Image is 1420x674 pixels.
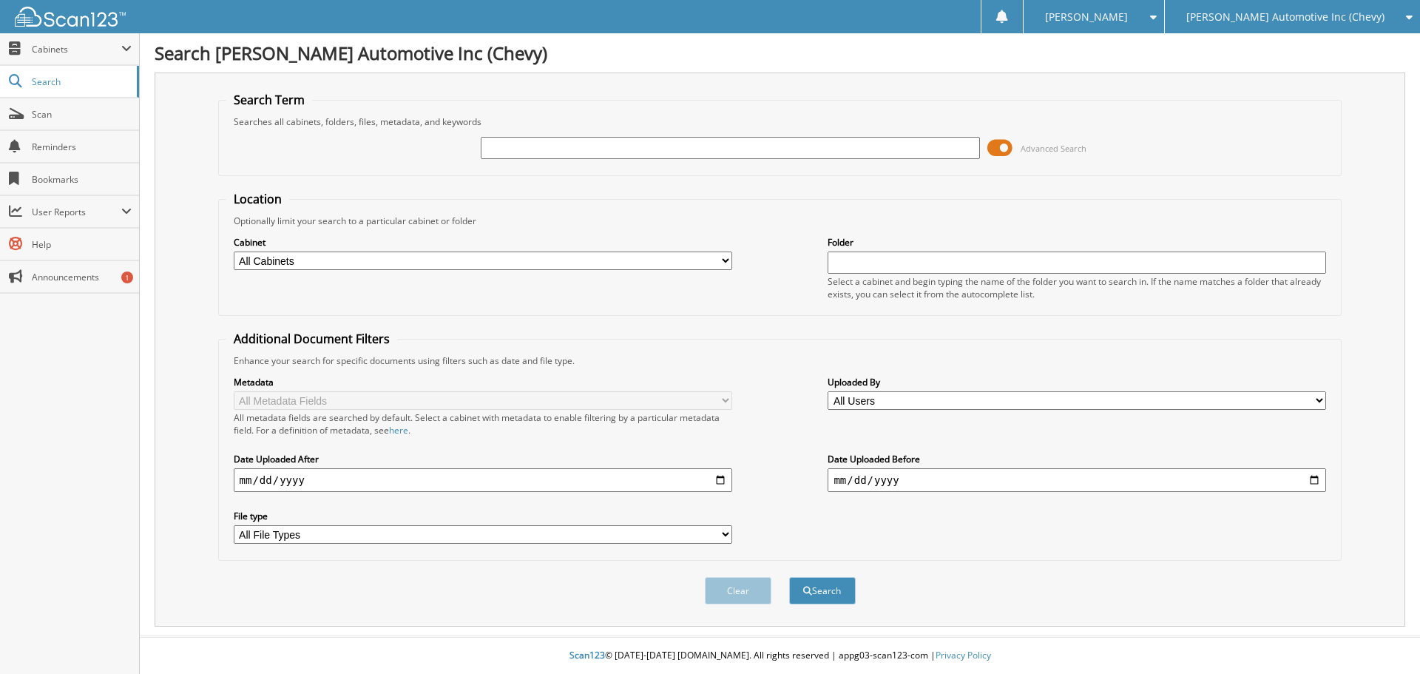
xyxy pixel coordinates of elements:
div: Optionally limit your search to a particular cabinet or folder [226,215,1334,227]
label: Date Uploaded Before [828,453,1326,465]
a: Privacy Policy [936,649,991,661]
button: Search [789,577,856,604]
span: User Reports [32,206,121,218]
div: © [DATE]-[DATE] [DOMAIN_NAME]. All rights reserved | appg03-scan123-com | [140,638,1420,674]
label: Date Uploaded After [234,453,732,465]
label: Cabinet [234,236,732,249]
span: [PERSON_NAME] [1045,13,1128,21]
label: Uploaded By [828,376,1326,388]
span: Search [32,75,129,88]
legend: Search Term [226,92,312,108]
span: Cabinets [32,43,121,55]
div: Select a cabinet and begin typing the name of the folder you want to search in. If the name match... [828,275,1326,300]
div: 1 [121,272,133,283]
span: Help [32,238,132,251]
span: Advanced Search [1021,143,1086,154]
label: Folder [828,236,1326,249]
span: Reminders [32,141,132,153]
div: All metadata fields are searched by default. Select a cabinet with metadata to enable filtering b... [234,411,732,437]
input: end [828,468,1326,492]
div: Enhance your search for specific documents using filters such as date and file type. [226,354,1334,367]
legend: Location [226,191,289,207]
span: [PERSON_NAME] Automotive Inc (Chevy) [1186,13,1384,21]
span: Scan [32,108,132,121]
span: Bookmarks [32,173,132,186]
button: Clear [705,577,771,604]
label: File type [234,510,732,522]
input: start [234,468,732,492]
a: here [389,424,408,437]
span: Scan123 [569,649,605,661]
span: Announcements [32,271,132,283]
div: Searches all cabinets, folders, files, metadata, and keywords [226,115,1334,128]
label: Metadata [234,376,732,388]
legend: Additional Document Filters [226,331,397,347]
img: scan123-logo-white.svg [15,7,126,27]
h1: Search [PERSON_NAME] Automotive Inc (Chevy) [155,41,1405,65]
